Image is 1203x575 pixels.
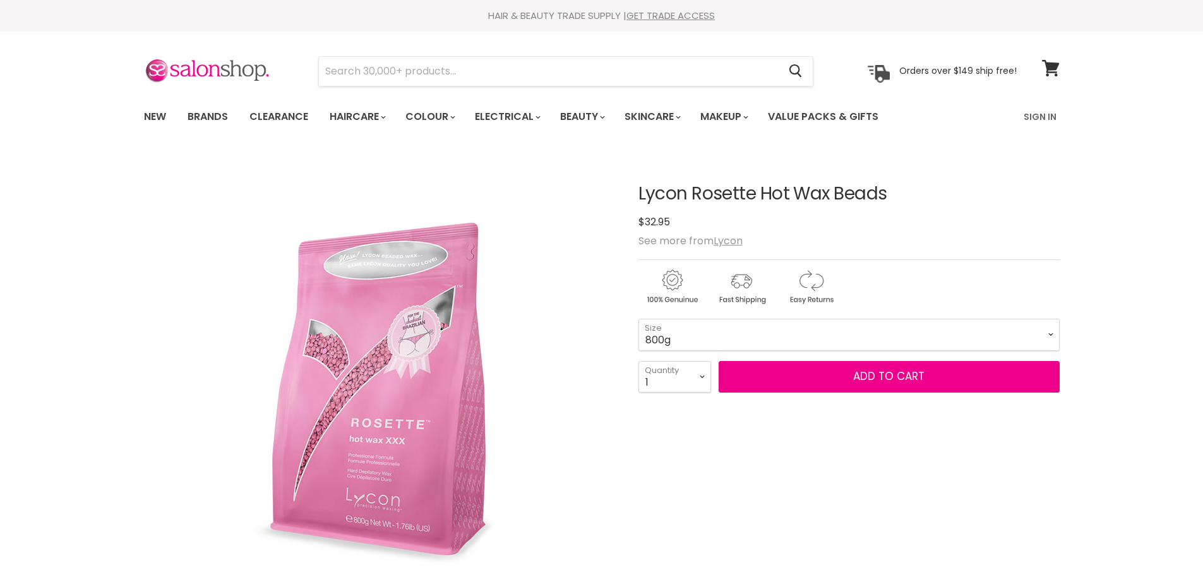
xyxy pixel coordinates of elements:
[135,98,952,135] ul: Main menu
[319,57,779,86] input: Search
[240,104,318,130] a: Clearance
[638,184,1060,204] h1: Lycon Rosette Hot Wax Beads
[320,104,393,130] a: Haircare
[853,369,925,384] span: Add to cart
[626,9,715,22] a: GET TRADE ACCESS
[128,9,1075,22] div: HAIR & BEAUTY TRADE SUPPLY |
[691,104,756,130] a: Makeup
[128,98,1075,135] nav: Main
[551,104,613,130] a: Beauty
[779,57,813,86] button: Search
[318,56,813,86] form: Product
[638,234,743,248] span: See more from
[135,104,176,130] a: New
[638,268,705,306] img: genuine.gif
[714,234,743,248] a: Lycon
[708,268,775,306] img: shipping.gif
[638,361,711,393] select: Quantity
[758,104,888,130] a: Value Packs & Gifts
[719,361,1060,393] button: Add to cart
[178,104,237,130] a: Brands
[1016,104,1064,130] a: Sign In
[899,65,1017,76] p: Orders over $149 ship free!
[777,268,844,306] img: returns.gif
[396,104,463,130] a: Colour
[638,215,670,229] span: $32.95
[465,104,548,130] a: Electrical
[615,104,688,130] a: Skincare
